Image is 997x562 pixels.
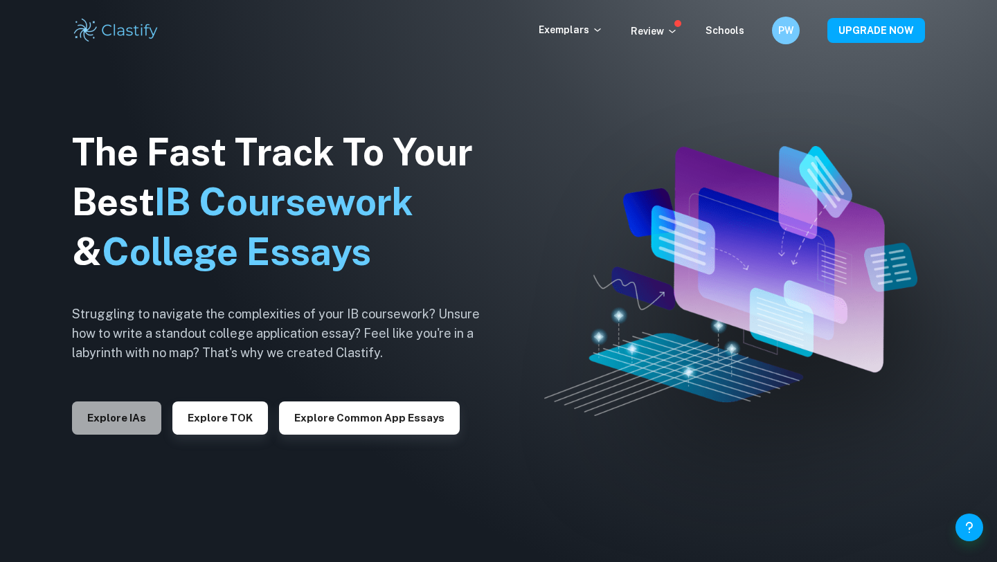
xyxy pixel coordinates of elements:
img: Clastify logo [72,17,160,44]
a: Schools [706,25,744,36]
button: Explore Common App essays [279,401,460,435]
a: Explore IAs [72,410,161,424]
button: Help and Feedback [955,514,983,541]
p: Exemplars [539,22,603,37]
span: IB Coursework [154,180,413,224]
h6: PW [778,23,794,38]
button: Explore IAs [72,401,161,435]
button: PW [772,17,800,44]
img: Clastify hero [544,146,917,416]
a: Explore TOK [172,410,268,424]
a: Explore Common App essays [279,410,460,424]
h6: Struggling to navigate the complexities of your IB coursework? Unsure how to write a standout col... [72,305,501,363]
button: Explore TOK [172,401,268,435]
span: College Essays [102,230,371,273]
p: Review [631,24,678,39]
h1: The Fast Track To Your Best & [72,127,501,277]
button: UPGRADE NOW [827,18,925,43]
